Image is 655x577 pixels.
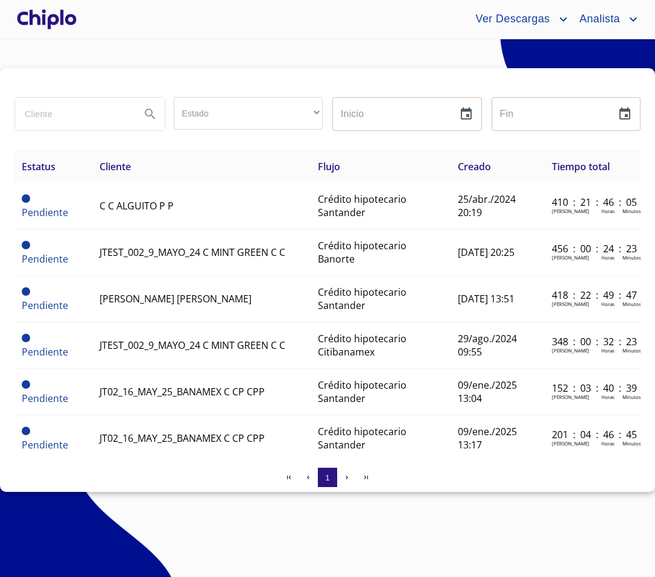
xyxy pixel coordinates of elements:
span: Pendiente [22,380,30,389]
span: C C ALGUITO P P [100,199,174,212]
span: Tiempo total [552,160,610,173]
p: [PERSON_NAME] [552,254,589,261]
p: Minutos [622,440,641,447]
span: Pendiente [22,299,68,312]
span: Crédito hipotecario Santander [318,285,407,312]
p: 152 : 03 : 40 : 39 [552,381,633,395]
span: Pendiente [22,194,30,203]
p: [PERSON_NAME] [552,440,589,447]
span: Ver Descargas [466,10,555,29]
span: Analista [571,10,626,29]
span: Pendiente [22,438,68,451]
span: Cliente [100,160,131,173]
span: Pendiente [22,206,68,219]
span: Pendiente [22,287,30,296]
span: Creado [458,160,491,173]
span: 1 [325,473,329,482]
span: Crédito hipotecario Citibanamex [318,332,407,359]
span: Pendiente [22,252,68,266]
p: [PERSON_NAME] [552,394,589,400]
span: JT02_16_MAY_25_BANAMEX C CP CPP [100,385,265,398]
button: account of current user [571,10,641,29]
span: Pendiente [22,345,68,359]
span: [PERSON_NAME] [PERSON_NAME] [100,292,252,305]
span: Pendiente [22,241,30,249]
button: 1 [318,468,337,487]
span: JTEST_002_9_MAYO_24 C MINT GREEN C C [100,246,285,259]
p: Horas [601,347,615,354]
span: Pendiente [22,334,30,342]
span: 29/ago./2024 09:55 [458,332,517,359]
p: [PERSON_NAME] [552,208,589,214]
span: [DATE] 20:25 [458,246,514,259]
p: Minutos [622,394,641,400]
span: 25/abr./2024 20:19 [458,193,516,219]
p: [PERSON_NAME] [552,347,589,354]
button: account of current user [466,10,570,29]
p: 410 : 21 : 46 : 05 [552,196,633,209]
span: Crédito hipotecario Banorte [318,239,407,266]
span: Pendiente [22,392,68,405]
span: JTEST_002_9_MAYO_24 C MINT GREEN C C [100,339,285,352]
span: [DATE] 13:51 [458,292,514,305]
span: Crédito hipotecario Santander [318,193,407,219]
span: Flujo [318,160,340,173]
p: Horas [601,394,615,400]
p: Minutos [622,254,641,261]
span: Crédito hipotecario Santander [318,378,407,405]
p: Horas [601,254,615,261]
p: Minutos [622,347,641,354]
input: search [15,98,131,130]
span: JT02_16_MAY_25_BANAMEX C CP CPP [100,432,265,445]
p: 201 : 04 : 46 : 45 [552,428,633,441]
div: ​ [174,97,323,130]
p: 418 : 22 : 49 : 47 [552,288,633,302]
span: 09/ene./2025 13:04 [458,378,517,405]
p: 348 : 00 : 32 : 23 [552,335,633,348]
p: 456 : 00 : 24 : 23 [552,242,633,255]
p: Horas [601,208,615,214]
span: Pendiente [22,427,30,435]
p: Minutos [622,208,641,214]
p: Minutos [622,301,641,307]
span: Crédito hipotecario Santander [318,425,407,451]
span: 09/ene./2025 13:17 [458,425,517,451]
p: Horas [601,301,615,307]
p: Horas [601,440,615,447]
button: Search [136,100,165,129]
p: [PERSON_NAME] [552,301,589,307]
span: Estatus [22,160,55,173]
